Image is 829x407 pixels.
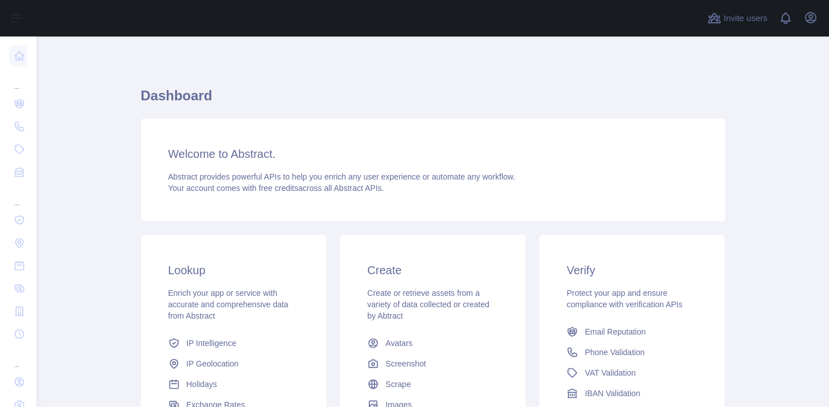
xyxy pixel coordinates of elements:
[168,172,516,181] span: Abstract provides powerful APIs to help you enrich any user experience or automate any workflow.
[386,358,426,369] span: Screenshot
[585,367,636,378] span: VAT Validation
[9,185,27,207] div: ...
[141,87,725,114] h1: Dashboard
[259,184,298,193] span: free credits
[562,383,702,404] a: IBAN Validation
[9,68,27,91] div: ...
[723,12,767,25] span: Invite users
[562,342,702,363] a: Phone Validation
[164,333,304,353] a: IP Intelligence
[367,288,490,320] span: Create or retrieve assets from a variety of data collected or created by Abtract
[705,9,770,27] button: Invite users
[562,363,702,383] a: VAT Validation
[567,288,682,309] span: Protect your app and ensure compliance with verification APIs
[386,378,411,390] span: Scrape
[367,262,498,278] h3: Create
[168,288,289,320] span: Enrich your app or service with accurate and comprehensive data from Abstract
[585,347,645,358] span: Phone Validation
[187,378,217,390] span: Holidays
[187,337,237,349] span: IP Intelligence
[168,262,299,278] h3: Lookup
[168,184,384,193] span: Your account comes with across all Abstract APIs.
[386,337,413,349] span: Avatars
[567,262,697,278] h3: Verify
[585,326,646,337] span: Email Reputation
[164,353,304,374] a: IP Geolocation
[187,358,239,369] span: IP Geolocation
[585,388,640,399] span: IBAN Validation
[562,321,702,342] a: Email Reputation
[168,146,698,162] h3: Welcome to Abstract.
[9,347,27,369] div: ...
[164,374,304,394] a: Holidays
[363,374,503,394] a: Scrape
[363,353,503,374] a: Screenshot
[363,333,503,353] a: Avatars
